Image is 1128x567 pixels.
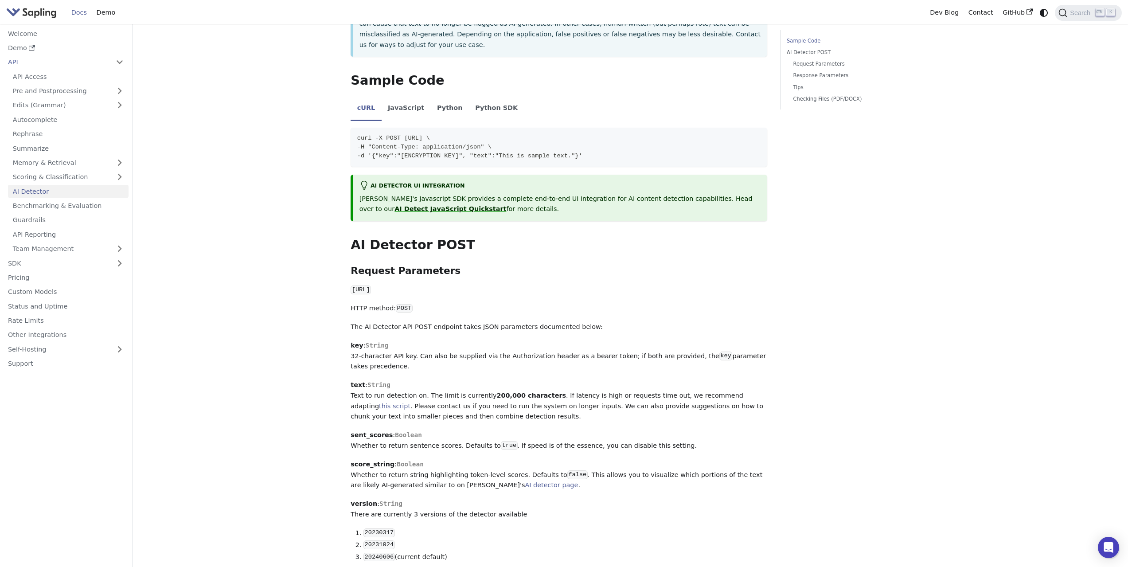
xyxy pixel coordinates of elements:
a: Demo [92,6,120,20]
span: String [365,342,388,349]
a: API Access [8,70,129,83]
code: 20231024 [363,540,394,549]
p: [PERSON_NAME]'s Javascript SDK provides a complete end-to-end UI integration for AI content detec... [359,194,761,215]
strong: text [351,381,365,388]
h3: Request Parameters [351,265,767,277]
a: Custom Models [3,285,129,298]
a: API Reporting [8,228,129,241]
a: this script [379,403,410,410]
a: Docs [66,6,92,20]
strong: score_string [351,461,394,468]
a: Rephrase [8,128,129,141]
span: Search [1067,9,1096,16]
li: JavaScript [382,97,431,121]
a: Rate Limits [3,314,129,327]
a: Support [3,357,129,370]
code: false [567,470,588,479]
a: Pricing [3,271,129,284]
a: Tips [793,83,904,92]
a: AI Detector [8,185,129,198]
a: Checking Files (PDF/DOCX) [793,95,904,103]
a: AI Detect JavaScript Quickstart [394,205,506,212]
li: Python [431,97,469,121]
a: Response Parameters [793,71,904,80]
p: : Whether to return string highlighting token-level scores. Defaults to . This allows you to visu... [351,459,767,491]
a: Dev Blog [925,6,963,20]
button: Switch between dark and light mode (currently system mode) [1038,6,1050,19]
h2: Sample Code [351,73,767,89]
button: Expand sidebar category 'SDK' [111,257,129,270]
a: API [3,56,111,69]
a: Sample Code [787,37,907,45]
a: Summarize [8,142,129,155]
p: : Whether to return sentence scores. Defaults to . If speed is of the essence, you can disable th... [351,430,767,451]
code: POST [396,304,413,313]
strong: sent_scores [351,431,393,438]
a: Team Management [8,242,129,255]
a: GitHub [998,6,1037,20]
a: SDK [3,257,111,270]
div: Open Intercom Messenger [1098,537,1119,558]
li: (current default) [363,552,767,563]
span: -H "Content-Type: application/json" \ [357,144,492,150]
a: Edits (Grammar) [8,99,129,112]
span: -d '{"key":"[ENCRYPTION_KEY]", "text":"This is sample text."}' [357,153,582,159]
p: All AI detection systems have false positives and false negatives. In some cases, small modificat... [359,8,761,50]
code: [URL] [351,285,371,294]
a: Demo [3,42,129,55]
li: cURL [351,97,381,121]
p: The AI Detector API POST endpoint takes JSON parameters documented below: [351,322,767,332]
button: Collapse sidebar category 'API' [111,56,129,69]
code: 20240606 [363,553,394,562]
a: Memory & Retrieval [8,156,129,169]
a: AI detector page [525,481,578,489]
li: Python SDK [469,97,524,121]
button: Search (Ctrl+K) [1055,5,1121,21]
a: Self-Hosting [3,343,129,356]
p: HTTP method: [351,303,767,314]
span: String [367,381,390,388]
code: key [719,352,732,360]
span: String [379,500,402,507]
a: Scoring & Classification [8,171,129,184]
a: Pre and Postprocessing [8,85,129,98]
h2: AI Detector POST [351,237,767,253]
span: Boolean [395,431,422,438]
a: Autocomplete [8,113,129,126]
a: Request Parameters [793,60,904,68]
strong: 200,000 characters [496,392,566,399]
div: AI Detector UI integration [359,181,761,192]
a: Welcome [3,27,129,40]
img: Sapling.ai [6,6,57,19]
a: Benchmarking & Evaluation [8,199,129,212]
strong: version [351,500,377,507]
a: Status and Uptime [3,300,129,313]
strong: key [351,342,363,349]
a: Guardrails [8,214,129,227]
code: 20230317 [363,528,394,537]
p: : There are currently 3 versions of the detector available [351,499,767,520]
a: Sapling.ai [6,6,60,19]
p: : Text to run detection on. The limit is currently . If latency is high or requests time out, we ... [351,380,767,422]
span: curl -X POST [URL] \ [357,135,430,141]
p: : 32-character API key. Can also be supplied via the Authorization header as a bearer token; if b... [351,340,767,372]
kbd: K [1106,8,1115,16]
code: true [501,441,518,450]
a: AI Detector POST [787,48,907,57]
a: Other Integrations [3,328,129,341]
span: Boolean [397,461,424,468]
a: Contact [964,6,998,20]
